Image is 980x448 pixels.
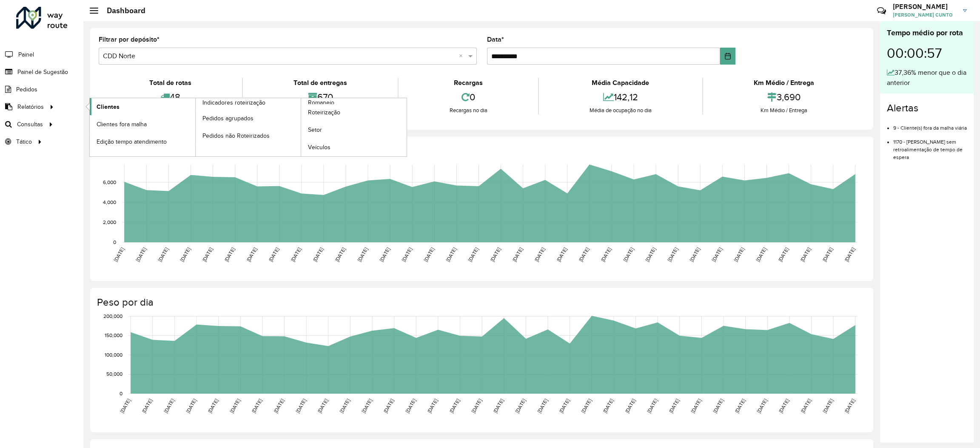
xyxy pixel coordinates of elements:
text: [DATE] [690,398,702,414]
text: [DATE] [600,247,612,263]
text: [DATE] [489,247,501,263]
text: [DATE] [119,398,131,414]
text: [DATE] [580,398,593,414]
a: Pedidos não Roteirizados [196,127,301,144]
text: [DATE] [157,247,169,263]
text: [DATE] [536,398,549,414]
h4: Capacidade por dia [97,145,865,157]
text: [DATE] [426,398,439,414]
a: Contato Rápido [872,2,891,20]
div: Média de ocupação no dia [541,106,700,115]
text: 6,000 [103,179,116,185]
text: [DATE] [602,398,614,414]
text: [DATE] [756,398,768,414]
span: Painel [18,50,34,59]
span: Roteirização [308,108,340,117]
text: [DATE] [185,398,197,414]
text: [DATE] [624,398,636,414]
text: [DATE] [843,247,856,263]
span: Clear all [459,51,466,61]
text: [DATE] [712,398,724,414]
text: [DATE] [141,398,153,414]
text: [DATE] [778,398,790,414]
text: [DATE] [334,247,346,263]
text: [DATE] [533,247,546,263]
div: 00:00:57 [887,39,967,68]
h4: Peso por dia [97,296,865,309]
text: [DATE] [799,247,812,263]
text: 100,000 [105,352,122,357]
text: [DATE] [405,398,417,414]
text: 50,000 [106,371,122,377]
text: [DATE] [622,247,634,263]
text: [DATE] [179,247,191,263]
text: [DATE] [514,398,527,414]
span: Pedidos não Roteirizados [202,131,270,140]
span: Tático [16,137,32,146]
text: [DATE] [113,247,125,263]
div: 37,36% menor que o dia anterior [887,68,967,88]
text: [DATE] [290,247,302,263]
text: [DATE] [492,398,504,414]
text: [DATE] [445,247,457,263]
text: [DATE] [339,398,351,414]
span: Relatórios [17,102,44,111]
a: Edição tempo atendimento [90,133,195,150]
div: 142,12 [541,88,700,106]
text: [DATE] [733,247,745,263]
text: [DATE] [822,398,834,414]
span: Painel de Sugestão [17,68,68,77]
text: [DATE] [448,398,461,414]
text: [DATE] [251,398,263,414]
text: [DATE] [667,247,679,263]
text: [DATE] [245,247,258,263]
text: [DATE] [316,398,329,414]
div: Recargas no dia [401,106,536,115]
text: [DATE] [689,247,701,263]
text: [DATE] [800,398,812,414]
text: [DATE] [268,247,280,263]
div: Média Capacidade [541,78,700,88]
text: 4,000 [103,199,116,205]
text: [DATE] [423,247,435,263]
text: [DATE] [646,398,658,414]
text: [DATE] [777,247,789,263]
div: Km Médio / Entrega [705,106,863,115]
text: [DATE] [668,398,680,414]
text: [DATE] [843,398,856,414]
span: Romaneio [308,98,334,107]
li: 1170 - [PERSON_NAME] sem retroalimentação de tempo de espera [893,132,967,161]
text: [DATE] [644,247,657,263]
text: 0 [113,239,116,245]
span: Indicadores roteirização [202,98,265,107]
div: 48 [101,88,240,106]
a: Clientes fora malha [90,116,195,133]
text: [DATE] [556,247,568,263]
text: [DATE] [711,247,723,263]
div: 670 [245,88,396,106]
a: Pedidos agrupados [196,110,301,127]
text: [DATE] [312,247,324,263]
button: Choose Date [720,48,735,65]
text: [DATE] [361,398,373,414]
text: [DATE] [229,398,241,414]
text: [DATE] [223,247,236,263]
text: 2,000 [103,219,116,225]
text: 0 [120,391,122,396]
text: [DATE] [207,398,219,414]
h4: Alertas [887,102,967,114]
text: [DATE] [356,247,369,263]
a: Romaneio [196,98,407,156]
span: Clientes fora malha [97,120,147,129]
span: Edição tempo atendimento [97,137,167,146]
span: Pedidos agrupados [202,114,254,123]
text: 200,000 [103,313,122,319]
text: [DATE] [511,247,524,263]
text: 150,000 [105,333,122,338]
a: Clientes [90,98,195,115]
text: [DATE] [273,398,285,414]
label: Data [487,34,504,45]
text: [DATE] [295,398,307,414]
li: 9 - Cliente(s) fora da malha viária [893,118,967,132]
text: [DATE] [821,247,834,263]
